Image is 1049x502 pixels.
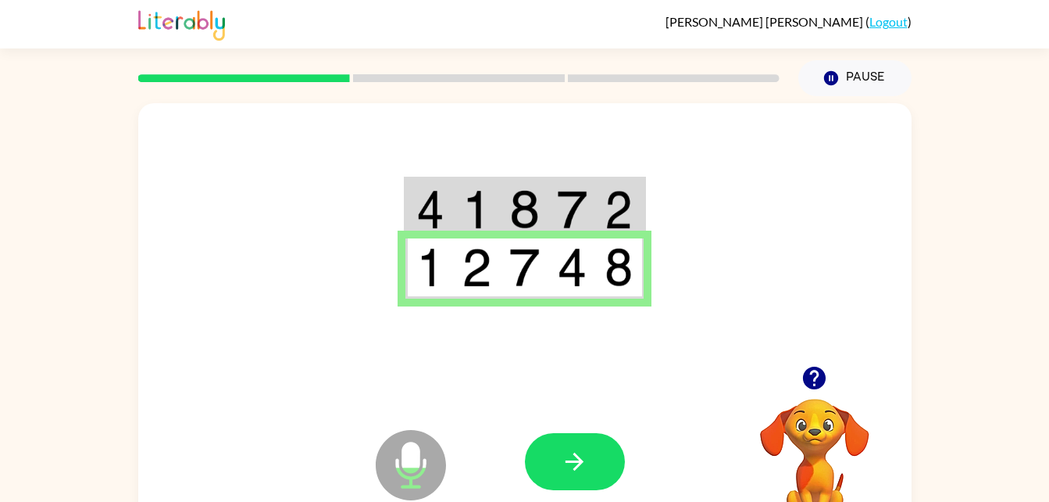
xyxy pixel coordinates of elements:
button: Pause [798,60,912,96]
img: 8 [509,190,539,229]
img: 2 [605,190,633,229]
div: ( ) [665,14,912,29]
img: Literably [138,6,225,41]
img: 7 [509,248,539,287]
span: [PERSON_NAME] [PERSON_NAME] [665,14,865,29]
img: 8 [605,248,633,287]
a: Logout [869,14,908,29]
img: 4 [416,190,444,229]
img: 4 [557,248,587,287]
img: 1 [416,248,444,287]
img: 7 [557,190,587,229]
img: 1 [462,190,491,229]
img: 2 [462,248,491,287]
